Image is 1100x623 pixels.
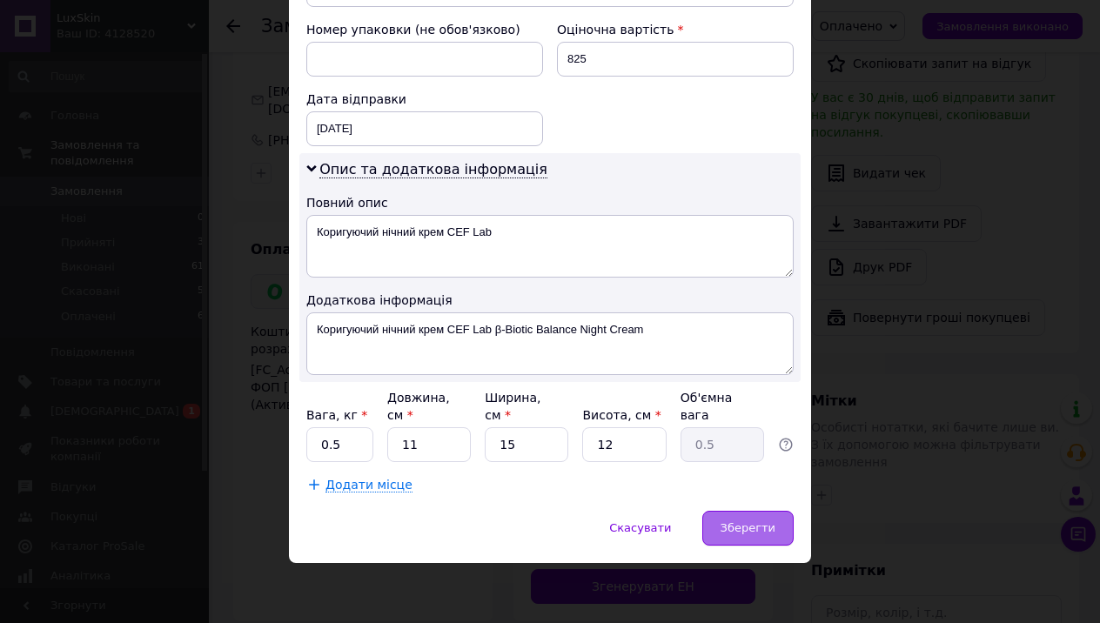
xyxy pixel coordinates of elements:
[609,521,671,534] span: Скасувати
[306,291,794,309] div: Додаткова інформація
[721,521,775,534] span: Зберегти
[582,408,661,422] label: Висота, см
[306,90,543,108] div: Дата відправки
[485,391,540,422] label: Ширина, см
[681,389,764,424] div: Об'ємна вага
[306,21,543,38] div: Номер упаковки (не обов'язково)
[387,391,450,422] label: Довжина, см
[325,478,412,492] span: Додати місце
[306,312,794,375] textarea: Коригуючий нічний крем CEF Lab β-Biotic Balance Night Cream
[306,215,794,278] textarea: Коригуючий нічний крем CEF Lab
[319,161,547,178] span: Опис та додаткова інформація
[306,408,367,422] label: Вага, кг
[306,194,794,211] div: Повний опис
[557,21,794,38] div: Оціночна вартість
